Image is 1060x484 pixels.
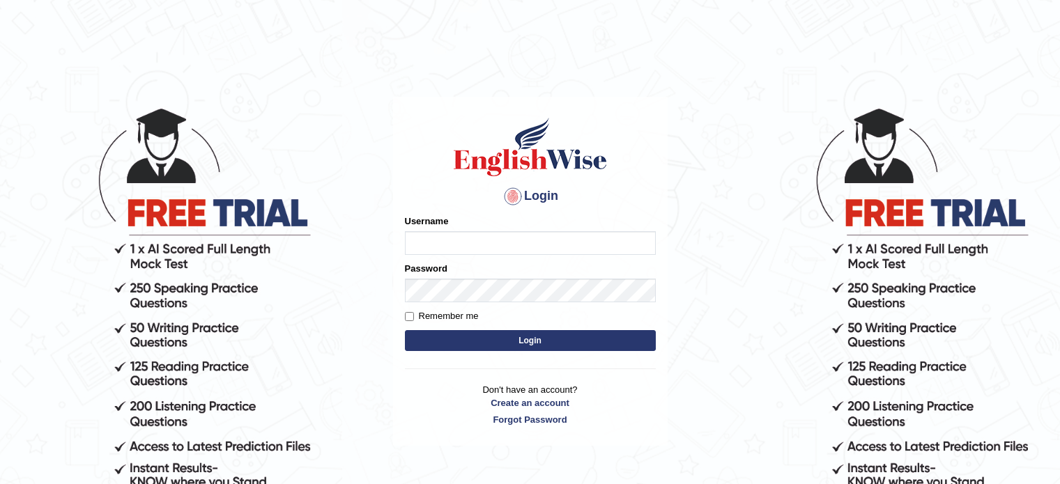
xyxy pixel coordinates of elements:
label: Password [405,262,447,275]
a: Forgot Password [405,413,656,426]
button: Login [405,330,656,351]
p: Don't have an account? [405,383,656,426]
img: Logo of English Wise sign in for intelligent practice with AI [451,116,610,178]
label: Remember me [405,309,479,323]
h4: Login [405,185,656,208]
a: Create an account [405,396,656,409]
label: Username [405,214,449,228]
input: Remember me [405,312,414,321]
